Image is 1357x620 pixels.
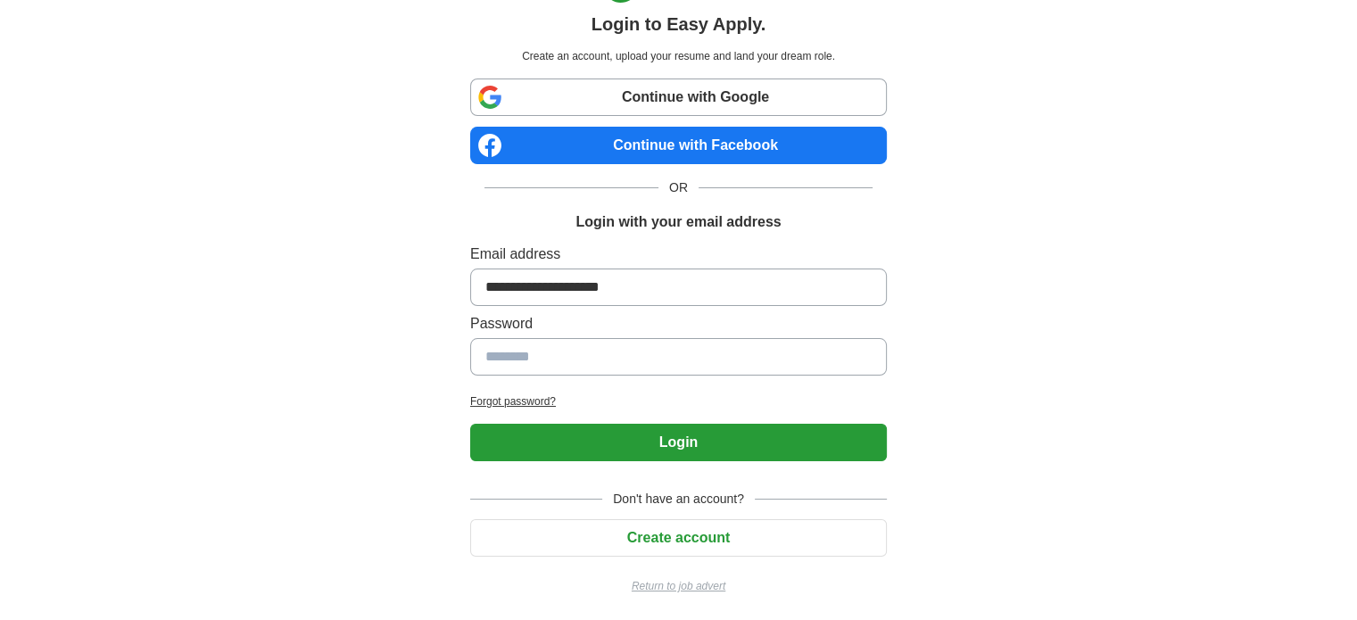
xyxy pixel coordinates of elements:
a: Continue with Facebook [470,127,887,164]
h1: Login to Easy Apply. [592,11,766,37]
span: OR [658,178,699,197]
a: Forgot password? [470,393,887,409]
label: Password [470,313,887,335]
label: Email address [470,244,887,265]
button: Login [470,424,887,461]
a: Continue with Google [470,79,887,116]
button: Create account [470,519,887,557]
a: Create account [470,530,887,545]
h1: Login with your email address [575,211,781,233]
p: Create an account, upload your resume and land your dream role. [474,48,883,64]
span: Don't have an account? [602,490,755,508]
a: Return to job advert [470,578,887,594]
